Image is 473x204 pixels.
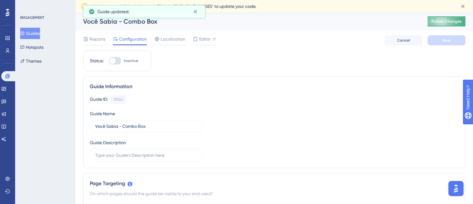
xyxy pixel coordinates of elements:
[97,8,130,15] span: Guide updated.
[447,179,465,198] iframe: UserGuiding AI Assistant Launcher
[20,42,43,53] button: Hotspots
[20,15,44,20] div: ENGAGEMENT
[95,152,197,159] input: Type your Guide’s Description here
[428,35,465,45] button: Save
[119,35,147,43] span: Configuration
[161,35,185,43] span: Localization
[113,97,123,102] div: 151541
[20,28,40,39] button: Guides
[199,35,211,43] span: Editor
[83,17,412,26] div: Você Sabia - Combo Box
[442,38,451,43] span: Save
[124,58,138,63] span: Inactive
[90,95,108,104] div: Guide ID:
[397,38,410,43] span: Cancel
[15,2,39,9] span: Need Help?
[90,139,126,146] div: Guide Description
[89,35,105,43] span: Reports
[90,83,459,90] div: Guide Information
[90,190,459,197] div: On which pages should the guide be visible to your end users?
[90,110,115,117] div: Guide Name
[385,35,423,45] button: Cancel
[90,57,104,65] div: Status:
[20,55,42,67] button: Themes
[428,16,465,26] button: Publish Changes
[95,123,197,130] input: Type your Guide’s Name here
[90,180,459,187] div: Page Targeting
[431,19,462,24] span: Publish Changes
[92,3,256,10] span: You have unpublished changes. Click on ‘PUBLISH CHANGES’ to update your code.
